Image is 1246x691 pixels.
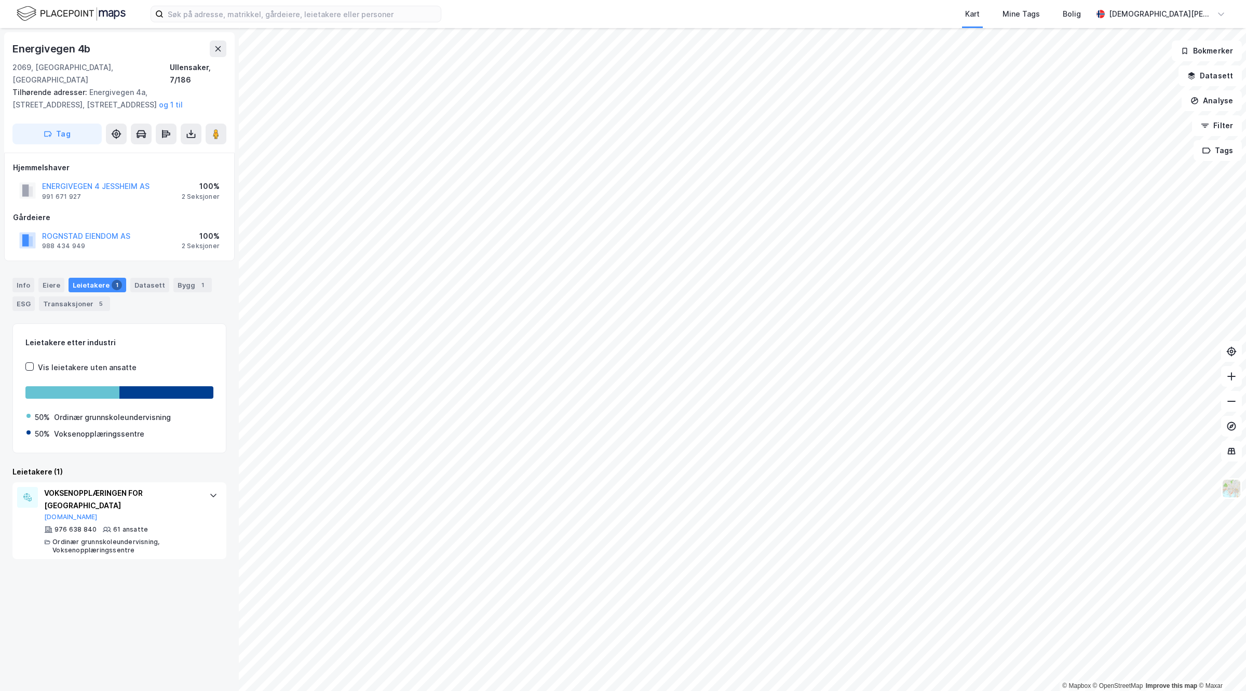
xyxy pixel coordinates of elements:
div: Ordinær grunnskoleundervisning [54,411,171,424]
button: Tag [12,124,102,144]
div: 991 671 927 [42,193,81,201]
div: Bolig [1063,8,1081,20]
div: Ullensaker, 7/186 [170,61,226,86]
div: [DEMOGRAPHIC_DATA][PERSON_NAME] [1109,8,1213,20]
a: OpenStreetMap [1093,682,1143,689]
div: Leietakere etter industri [25,336,213,349]
div: VOKSENOPPLÆRINGEN FOR [GEOGRAPHIC_DATA] [44,487,199,512]
div: 1 [112,280,122,290]
div: Info [12,278,34,292]
div: 61 ansatte [113,525,148,534]
a: Mapbox [1062,682,1091,689]
button: Filter [1192,115,1242,136]
div: Transaksjoner [39,296,110,311]
div: 5 [96,299,106,309]
div: Vis leietakere uten ansatte [38,361,137,374]
div: Energivegen 4b [12,40,92,57]
img: logo.f888ab2527a4732fd821a326f86c7f29.svg [17,5,126,23]
div: Leietakere [69,278,126,292]
img: Z [1222,479,1241,498]
div: 2069, [GEOGRAPHIC_DATA], [GEOGRAPHIC_DATA] [12,61,170,86]
div: 1 [197,280,208,290]
button: Tags [1194,140,1242,161]
div: Bygg [173,278,212,292]
div: Leietakere (1) [12,466,226,478]
div: 100% [182,180,220,193]
button: Bokmerker [1172,40,1242,61]
div: Voksenopplæringssentre [54,428,144,440]
div: Kart [965,8,980,20]
div: Datasett [130,278,169,292]
button: [DOMAIN_NAME] [44,513,98,521]
div: ESG [12,296,35,311]
div: 100% [182,230,220,242]
div: Mine Tags [1003,8,1040,20]
button: Datasett [1179,65,1242,86]
div: Ordinær grunnskoleundervisning, Voksenopplæringssentre [52,538,199,554]
div: 50% [35,411,50,424]
div: 988 434 949 [42,242,85,250]
iframe: Chat Widget [1194,641,1246,691]
button: Analyse [1182,90,1242,111]
div: Eiere [38,278,64,292]
div: Energivegen 4a, [STREET_ADDRESS], [STREET_ADDRESS] [12,86,218,111]
div: 2 Seksjoner [182,193,220,201]
input: Søk på adresse, matrikkel, gårdeiere, leietakere eller personer [164,6,441,22]
a: Improve this map [1146,682,1197,689]
div: 50% [35,428,50,440]
div: 976 638 840 [55,525,97,534]
span: Tilhørende adresser: [12,88,89,97]
div: 2 Seksjoner [182,242,220,250]
div: Hjemmelshaver [13,161,226,174]
div: Gårdeiere [13,211,226,224]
